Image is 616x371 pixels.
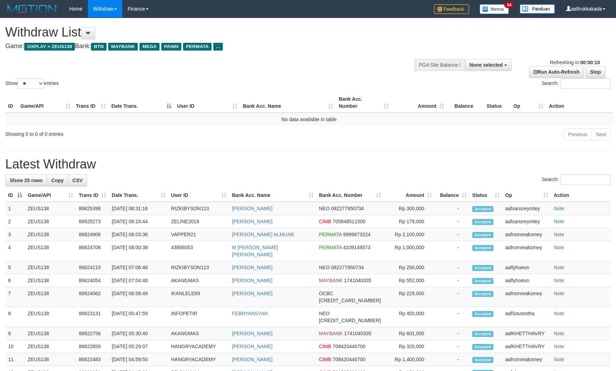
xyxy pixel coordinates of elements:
[561,78,611,89] input: Search:
[232,278,272,283] a: [PERSON_NAME]
[472,206,493,212] span: Accepted
[51,178,64,183] span: Copy
[5,4,59,14] img: MOTION_logo.png
[229,189,316,202] th: Bank Acc. Name: activate to sort column ascending
[109,202,168,215] td: [DATE] 08:31:16
[5,327,25,340] td: 9
[168,353,229,366] td: HANGRYACADEMY
[319,265,330,270] span: NEO
[554,206,564,211] a: Note
[5,43,404,50] h4: Game: Bank:
[435,353,469,366] td: -
[502,202,551,215] td: aafsansreymtey
[5,353,25,366] td: 11
[520,4,555,14] img: panduan.png
[5,307,25,327] td: 8
[316,189,384,202] th: Bank Acc. Number: activate to sort column ascending
[435,340,469,353] td: -
[109,287,168,307] td: [DATE] 06:58:49
[319,245,342,250] span: PERMATA
[76,241,109,261] td: 86824708
[384,287,435,307] td: Rp 229,000
[10,178,43,183] span: Show 25 rows
[76,327,109,340] td: 86822756
[109,340,168,353] td: [DATE] 05:29:07
[72,178,83,183] span: CSV
[472,291,493,297] span: Accepted
[435,202,469,215] td: -
[511,93,546,113] th: Op: activate to sort column ascending
[554,291,564,296] a: Note
[319,331,343,336] span: MAYBANK
[384,189,435,202] th: Amount: activate to sort column ascending
[109,353,168,366] td: [DATE] 04:59:50
[447,93,484,113] th: Balance
[91,43,106,51] span: BTN
[232,206,272,211] a: [PERSON_NAME]
[484,93,511,113] th: Status
[435,228,469,241] td: -
[502,340,551,353] td: aafKHETTHAVRY
[554,219,564,224] a: Note
[343,245,370,250] span: Copy 4109149573 to clipboard
[319,344,331,349] span: CIMB
[109,215,168,228] td: [DATE] 08:24:44
[319,232,342,237] span: PERMATA
[333,219,365,224] span: Copy 705848511500 to clipboard
[384,307,435,327] td: Rp 450,000
[5,261,25,274] td: 5
[109,93,174,113] th: Date Trans.: activate to sort column descending
[343,232,370,237] span: Copy 9999873224 to clipboard
[333,357,365,362] span: Copy 708420440700 to clipboard
[183,43,212,51] span: PERMATA
[5,340,25,353] td: 10
[5,287,25,307] td: 7
[469,62,503,68] span: None selected
[25,274,76,287] td: ZEUS138
[564,128,592,140] a: Previous
[24,43,75,51] span: OXPLAY > ZEUS138
[333,344,365,349] span: Copy 708420440700 to clipboard
[319,219,331,224] span: CIMB
[232,245,278,257] a: M [PERSON_NAME] [PERSON_NAME]
[344,331,371,336] span: Copy 1741040335 to clipboard
[502,261,551,274] td: aaflyhoeun
[25,215,76,228] td: ZEUS138
[414,59,465,71] div: PGA Site Balance /
[435,189,469,202] th: Balance: activate to sort column ascending
[232,344,272,349] a: [PERSON_NAME]
[542,174,611,185] label: Search:
[580,60,600,65] strong: 00:00:10
[391,93,447,113] th: Amount: activate to sort column ascending
[585,66,605,78] a: Stop
[384,261,435,274] td: Rp 250,000
[319,311,330,316] span: NEO
[240,93,336,113] th: Bank Acc. Name: activate to sort column ascending
[168,274,229,287] td: AKANGMAS
[109,261,168,274] td: [DATE] 07:06:48
[502,307,551,327] td: aafSousrotha
[76,287,109,307] td: 86824062
[76,189,109,202] th: Trans ID: activate to sort column ascending
[5,202,25,215] td: 1
[319,357,331,362] span: CIMB
[550,60,600,65] span: Refreshing in:
[232,219,272,224] a: [PERSON_NAME]
[76,274,109,287] td: 86824054
[232,232,294,237] a: [PERSON_NAME] ALMUAR
[5,174,47,186] a: Show 25 rows
[76,353,109,366] td: 86822483
[472,278,493,284] span: Accepted
[344,278,371,283] span: Copy 1741040335 to clipboard
[213,43,223,51] span: ...
[319,318,381,323] span: Copy 5859457165570816 to clipboard
[5,78,59,89] label: Show entries
[502,228,551,241] td: aafrornreaksmey
[384,274,435,287] td: Rp 552,000
[5,93,18,113] th: ID
[331,206,364,211] span: Copy 082277950734 to clipboard
[232,265,272,270] a: [PERSON_NAME]
[384,327,435,340] td: Rp 601,000
[168,340,229,353] td: HANGRYACADEMY
[472,331,493,337] span: Accepted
